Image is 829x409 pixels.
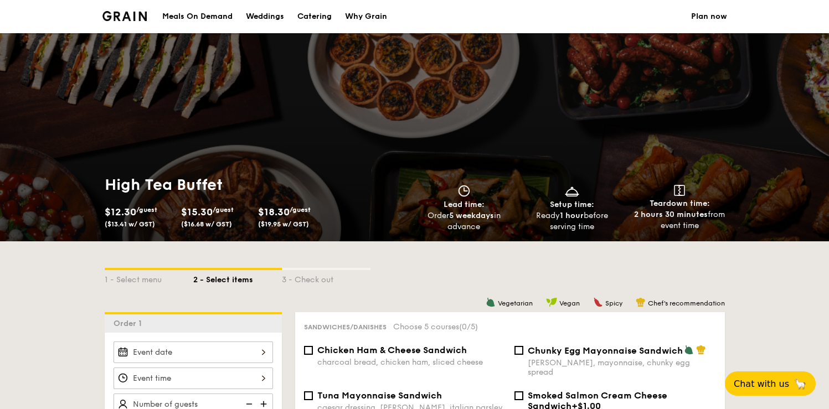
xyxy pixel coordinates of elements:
img: icon-vegetarian.fe4039eb.svg [684,345,694,355]
span: $15.30 [181,206,213,218]
a: Logotype [102,11,147,21]
span: Setup time: [550,200,594,209]
span: Chicken Ham & Cheese Sandwich [317,345,467,355]
img: Grain [102,11,147,21]
span: Choose 5 courses [393,322,478,332]
span: 🦙 [794,377,807,390]
img: icon-chef-hat.a58ddaea.svg [696,345,706,355]
img: icon-teardown.65201eee.svg [674,185,685,196]
div: 3 - Check out [282,270,370,286]
span: Tuna Mayonnaise Sandwich [317,390,442,401]
input: Chunky Egg Mayonnaise Sandwich[PERSON_NAME], mayonnaise, chunky egg spread [514,346,523,355]
span: ($19.95 w/ GST) [258,220,309,228]
div: Ready before serving time [522,210,621,232]
div: 2 - Select items [193,270,282,286]
div: 1 - Select menu [105,270,193,286]
img: icon-vegan.f8ff3823.svg [546,297,557,307]
span: Lead time: [444,200,485,209]
span: /guest [213,206,234,214]
strong: 2 hours 30 minutes [634,210,708,219]
div: from event time [630,209,729,231]
strong: 1 hour [560,211,584,220]
img: icon-spicy.37a8142b.svg [593,297,603,307]
h1: High Tea Buffet [105,175,410,195]
span: $18.30 [258,206,290,218]
div: Order in advance [415,210,514,232]
span: $12.30 [105,206,136,218]
input: Smoked Salmon Cream Cheese Sandwich+$1.00caper, cream cheese, smoked salmon [514,391,523,400]
span: Sandwiches/Danishes [304,323,387,331]
div: charcoal bread, chicken ham, sliced cheese [317,358,506,367]
span: Vegan [559,299,580,307]
span: Vegetarian [498,299,533,307]
img: icon-clock.2db775ea.svg [456,185,472,197]
span: Chat with us [734,379,789,389]
span: (0/5) [459,322,478,332]
span: ($13.41 w/ GST) [105,220,155,228]
span: Order 1 [114,319,146,328]
span: Chef's recommendation [648,299,725,307]
span: Chunky Egg Mayonnaise Sandwich [528,345,683,356]
button: Chat with us🦙 [725,371,816,396]
strong: 5 weekdays [449,211,494,220]
div: [PERSON_NAME], mayonnaise, chunky egg spread [528,358,716,377]
img: icon-vegetarian.fe4039eb.svg [486,297,496,307]
span: /guest [136,206,157,214]
span: /guest [290,206,311,214]
img: icon-dish.430c3a2e.svg [564,185,580,197]
img: icon-chef-hat.a58ddaea.svg [636,297,646,307]
span: Teardown time: [650,199,710,208]
input: Event time [114,367,273,389]
input: Event date [114,341,273,363]
input: Tuna Mayonnaise Sandwichcaesar dressing, [PERSON_NAME], italian parsley [304,391,313,400]
span: ($16.68 w/ GST) [181,220,232,228]
input: Chicken Ham & Cheese Sandwichcharcoal bread, chicken ham, sliced cheese [304,346,313,355]
span: Spicy [605,299,622,307]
